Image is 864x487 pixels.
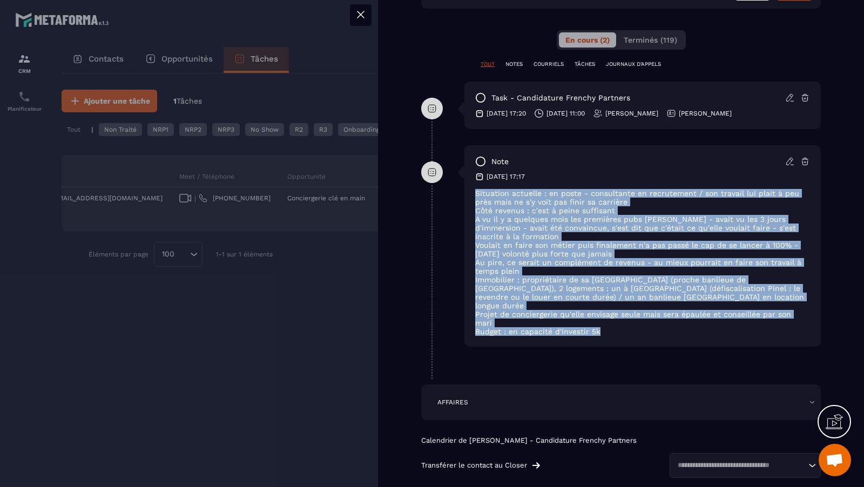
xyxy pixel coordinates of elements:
[819,444,851,476] div: Ouvrir le chat
[534,60,564,68] p: COURRIELS
[491,93,630,103] p: task - Candidature Frenchy Partners
[674,460,806,471] input: Search for option
[475,241,810,258] p: Voulait en faire son métier puis finalement n'a pas passé le cap de se lancer à 100% - [DATE] vol...
[606,60,661,68] p: JOURNAUX D'APPELS
[487,172,525,181] p: [DATE] 17:17
[475,215,810,241] p: A vu il y a quelques mois les premières pubs [PERSON_NAME] - avait vu les 3 jours d'immersion - a...
[481,60,495,68] p: TOUT
[679,109,732,118] p: [PERSON_NAME]
[475,258,810,275] p: Au pire, ce serait un complément de revenus - au mieux pourrait en faire son travail à temps plein
[475,275,810,310] p: Immobilier : propriétaire de sa [GEOGRAPHIC_DATA] (proche banlieue de [GEOGRAPHIC_DATA]), 2 logem...
[559,32,616,48] button: En cours (2)
[505,60,523,68] p: NOTES
[437,398,468,407] p: AFFAIRES
[487,109,526,118] p: [DATE] 17:20
[475,189,810,206] p: Situation actuelle : en poste - consultante en recrutement / son travail lui plait à peu près mai...
[605,109,658,118] p: [PERSON_NAME]
[670,453,821,478] div: Search for option
[475,206,810,215] p: Côté revenus : c'est à peine suffisant
[575,60,595,68] p: TÂCHES
[617,32,684,48] button: Terminés (119)
[475,327,810,336] p: Budget : en capacité d'investir 5k
[421,436,821,445] p: Calendrier de [PERSON_NAME] - Candidature Frenchy Partners
[475,310,810,327] p: Projet de conciergerie qu'elle envisage seule mais sera épaulée et conseillée par son mari
[546,109,585,118] p: [DATE] 11:00
[491,157,509,167] p: note
[565,36,610,44] span: En cours (2)
[421,461,527,470] p: Transférer le contact au Closer
[624,36,677,44] span: Terminés (119)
